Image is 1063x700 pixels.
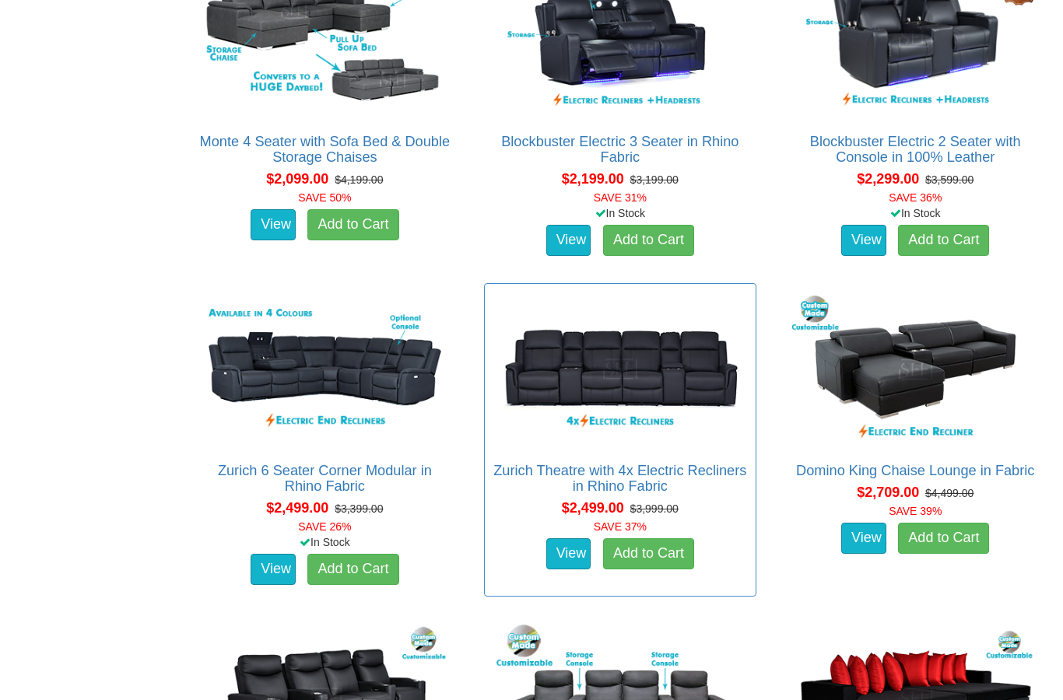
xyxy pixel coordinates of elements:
[777,206,1054,222] div: In Stock
[307,210,398,241] a: Add to Cart
[630,174,679,187] del: $3,199.00
[603,226,694,257] a: Add to Cart
[501,135,738,166] a: Blockbuster Electric 3 Seater in Rhino Fabric
[594,521,647,534] font: SAVE 37%
[546,226,591,257] a: View
[857,172,919,187] span: $2,299.00
[266,501,328,516] span: $2,499.00
[251,210,296,241] a: View
[200,135,451,166] a: Monte 4 Seater with Sofa Bed & Double Storage Chaises
[546,539,591,570] a: View
[925,174,974,187] del: $3,599.00
[251,555,296,586] a: View
[841,523,886,555] a: View
[493,292,747,448] img: Zurich Theatre with 4x Electric Recliners in Rhino Fabric
[603,539,694,570] a: Add to Cart
[335,503,383,516] del: $3,399.00
[481,206,759,222] div: In Stock
[889,192,942,205] font: SAVE 36%
[630,503,679,516] del: $3,999.00
[198,292,452,448] img: Zurich 6 Seater Corner Modular in Rhino Fabric
[898,226,989,257] a: Add to Cart
[493,464,746,495] a: Zurich Theatre with 4x Electric Recliners in Rhino Fabric
[562,172,624,187] span: $2,199.00
[186,535,464,551] div: In Stock
[594,192,647,205] font: SAVE 31%
[562,501,624,516] span: $2,499.00
[810,135,1021,166] a: Blockbuster Electric 2 Seater with Console in 100% Leather
[796,464,1034,479] a: Domino King Chaise Lounge in Fabric
[266,172,328,187] span: $2,099.00
[218,464,432,495] a: Zurich 6 Seater Corner Modular in Rhino Fabric
[898,523,989,555] a: Add to Cart
[788,292,1043,448] img: Domino King Chaise Lounge in Fabric
[889,506,942,518] font: SAVE 39%
[307,555,398,586] a: Add to Cart
[857,485,919,501] span: $2,709.00
[335,174,383,187] del: $4,199.00
[925,488,974,500] del: $4,499.00
[841,226,886,257] a: View
[298,192,351,205] font: SAVE 50%
[298,521,351,534] font: SAVE 26%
